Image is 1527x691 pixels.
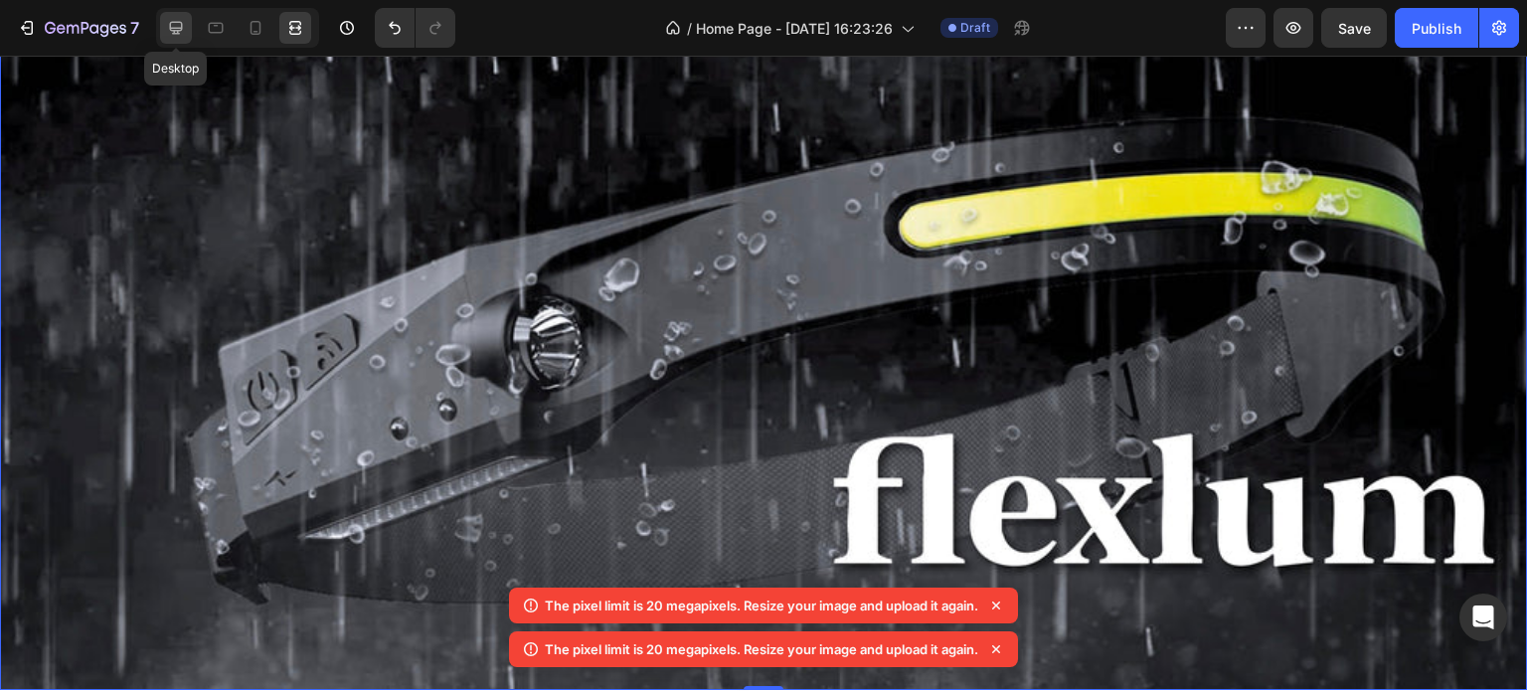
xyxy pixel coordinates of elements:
[375,8,455,48] div: Undo/Redo
[8,8,148,48] button: 7
[1395,8,1478,48] button: Publish
[545,596,978,615] p: The pixel limit is 20 megapixels. Resize your image and upload it again.
[130,16,139,40] p: 7
[545,639,978,659] p: The pixel limit is 20 megapixels. Resize your image and upload it again.
[1412,18,1461,39] div: Publish
[696,18,893,39] span: Home Page - [DATE] 16:23:26
[960,19,990,37] span: Draft
[1321,8,1387,48] button: Save
[1459,594,1507,641] div: Open Intercom Messenger
[1338,20,1371,37] span: Save
[687,18,692,39] span: /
